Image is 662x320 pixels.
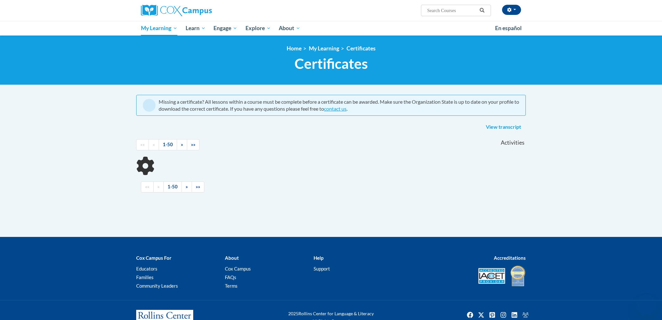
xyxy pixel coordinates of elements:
div: Missing a certificate? All lessons within a course must be complete before a certificate can be a... [159,98,519,112]
span: «« [140,142,145,147]
a: contact us [324,106,347,112]
a: Facebook Group [520,310,531,320]
a: Linkedin [509,310,519,320]
span: Explore [245,24,271,32]
a: Home [287,45,302,52]
b: Accreditations [494,255,526,261]
img: Twitter icon [476,310,486,320]
a: 1-50 [163,181,182,193]
a: Pinterest [487,310,497,320]
a: About [275,21,305,36]
span: » [186,184,188,189]
img: Facebook icon [465,310,475,320]
a: Community Leaders [136,283,178,289]
img: Cox Campus [141,5,212,16]
a: FAQs [225,274,236,280]
a: Support [314,266,330,271]
span: En español [495,25,522,31]
span: »» [196,184,200,189]
a: Certificates [347,45,376,52]
button: Account Settings [502,5,521,15]
img: LinkedIn icon [509,310,519,320]
a: End [187,139,200,150]
span: Engage [213,24,237,32]
button: Search [477,7,487,14]
span: Certificates [295,55,368,72]
span: »» [191,142,195,147]
a: Begining [136,139,149,150]
a: Cox Campus [225,266,251,271]
a: End [192,181,204,193]
span: 2025 [288,311,298,316]
a: Engage [209,21,241,36]
a: En español [491,22,526,35]
span: « [153,142,155,147]
a: View transcript [481,122,526,132]
img: Accredited IACET® Provider [478,268,505,284]
a: Next [177,139,187,150]
img: IDA® Accredited [510,265,526,287]
span: About [279,24,300,32]
img: Instagram icon [498,310,508,320]
span: Activities [501,139,525,146]
a: Terms [225,283,238,289]
input: Search Courses [427,7,477,14]
a: 1-50 [159,139,177,150]
a: My Learning [309,45,339,52]
a: Next [181,181,192,193]
b: About [225,255,239,261]
div: Main menu [131,21,531,36]
b: Help [314,255,323,261]
b: Cox Campus For [136,255,171,261]
img: Facebook group icon [520,310,531,320]
a: Cox Campus [141,5,261,16]
span: Learn [186,24,206,32]
a: Explore [241,21,275,36]
a: Learn [181,21,210,36]
a: Facebook [465,310,475,320]
a: Families [136,274,154,280]
a: Begining [141,181,154,193]
a: Twitter [476,310,486,320]
a: Educators [136,266,157,271]
a: Previous [149,139,159,150]
span: My Learning [141,24,177,32]
a: My Learning [137,21,181,36]
iframe: Button to launch messaging window [637,295,657,315]
span: » [181,142,183,147]
span: «« [145,184,150,189]
a: Instagram [498,310,508,320]
span: « [157,184,160,189]
a: Previous [153,181,164,193]
img: Pinterest icon [487,310,497,320]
